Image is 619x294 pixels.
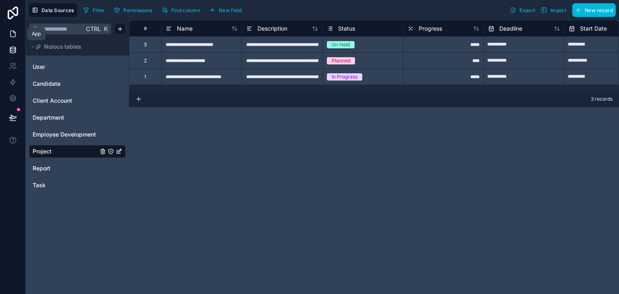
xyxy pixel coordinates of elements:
[144,74,146,80] div: 1
[29,111,126,124] div: Department
[29,162,126,175] div: Report
[332,73,357,81] div: In Progress
[171,7,200,13] span: Find column
[29,60,126,73] div: User
[219,7,242,13] span: New field
[33,80,60,88] span: Candidate
[33,130,96,139] span: Employee Development
[42,7,74,13] span: Data Sources
[519,7,535,13] span: Export
[585,7,613,13] span: New record
[572,3,616,17] button: New record
[33,114,98,122] a: Department
[507,3,538,17] button: Export
[159,4,203,16] button: Find column
[111,4,158,16] a: Permissions
[569,3,616,17] a: New record
[103,26,108,32] span: K
[32,31,41,37] div: App
[111,4,155,16] button: Permissions
[144,41,147,48] div: 3
[33,164,98,172] a: Report
[499,25,522,33] span: Deadline
[33,63,45,71] span: User
[29,3,77,17] button: Data Sources
[33,114,64,122] span: Department
[44,43,81,51] span: Noloco tables
[33,181,46,189] span: Task
[580,25,607,33] span: Start Date
[29,41,121,52] button: Noloco tables
[29,128,126,141] div: Employee Development
[29,145,126,158] div: Project
[338,25,355,33] span: Status
[258,25,287,33] span: Description
[135,25,155,31] div: #
[33,164,50,172] span: Report
[29,77,126,90] div: Candidate
[206,4,245,16] button: New field
[550,7,566,13] span: Import
[419,25,442,33] span: Progress
[33,63,98,71] a: User
[332,41,350,48] div: On Hold
[85,24,102,34] span: Ctrl
[33,97,98,105] a: Client Account
[177,25,193,33] span: Name
[538,3,569,17] button: Import
[144,58,147,64] div: 2
[123,7,152,13] span: Permissions
[591,96,613,102] span: 3 records
[33,130,98,139] a: Employee Development
[29,94,126,107] div: Client Account
[33,80,98,88] a: Candidate
[93,7,105,13] span: Filter
[33,97,72,105] span: Client Account
[33,181,98,189] a: Task
[33,147,98,155] a: Project
[29,179,126,192] div: Task
[80,4,108,16] button: Filter
[332,57,350,64] div: Planned
[33,147,52,155] span: Project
